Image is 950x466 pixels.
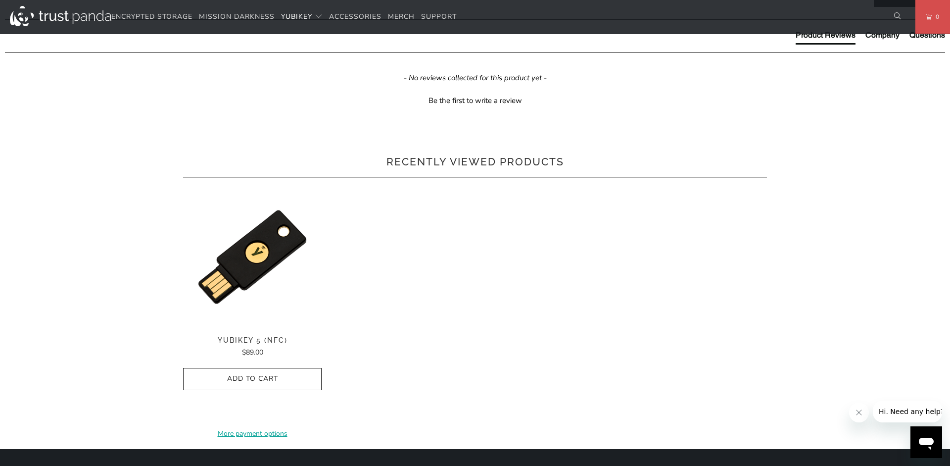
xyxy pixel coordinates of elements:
[199,12,275,21] span: Mission Darkness
[5,93,945,106] div: Be the first to write a review
[404,73,547,83] em: - No reviews collected for this product yet -
[421,5,457,29] a: Support
[281,12,312,21] span: YubiKey
[388,5,415,29] a: Merch
[242,348,263,357] span: $89.00
[796,30,855,41] div: Product Reviews
[428,96,522,106] div: Be the first to write a review
[183,368,322,390] button: Add to Cart
[281,5,323,29] summary: YubiKey
[199,5,275,29] a: Mission Darkness
[421,12,457,21] span: Support
[183,336,322,345] span: YubiKey 5 (NFC)
[329,12,381,21] span: Accessories
[111,5,192,29] a: Encrypted Storage
[111,12,192,21] span: Encrypted Storage
[6,7,71,15] span: Hi. Need any help?
[111,5,457,29] nav: Translation missing: en.navigation.header.main_nav
[193,375,311,383] span: Add to Cart
[865,30,900,41] div: Company
[183,336,322,358] a: YubiKey 5 (NFC) $89.00
[909,30,945,41] div: Questions
[932,11,940,22] span: 0
[849,403,869,422] iframe: Close message
[388,12,415,21] span: Merch
[329,5,381,29] a: Accessories
[10,6,111,26] img: Trust Panda Australia
[873,401,942,422] iframe: Message from company
[796,30,945,50] div: Reviews Tabs
[910,426,942,458] iframe: Button to launch messaging window
[183,154,767,170] h2: Recently viewed products
[183,428,322,439] a: More payment options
